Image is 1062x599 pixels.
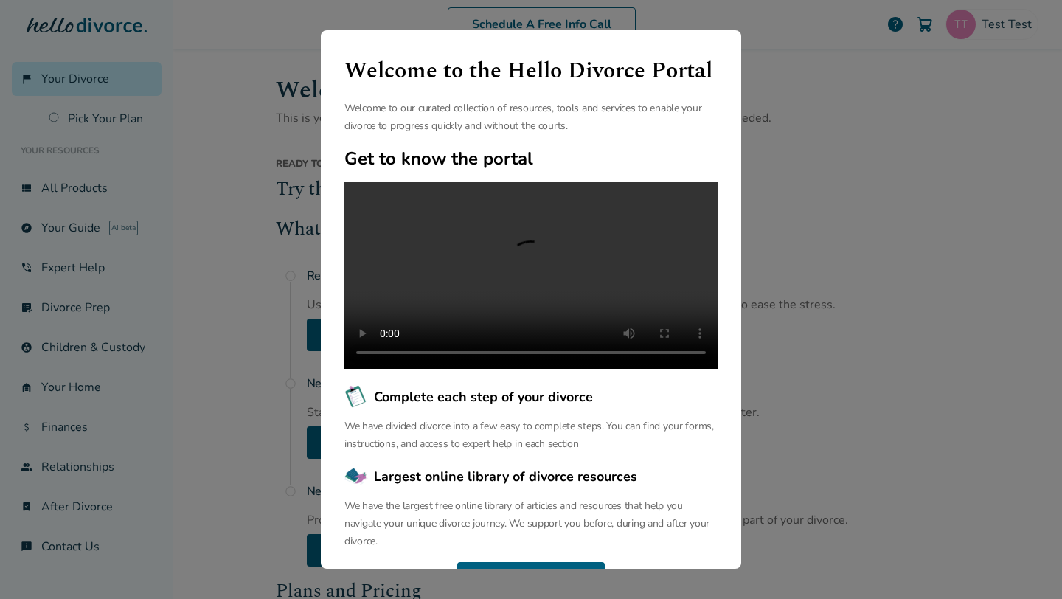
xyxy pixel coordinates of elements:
[457,562,605,595] button: Continue
[344,385,368,409] img: Complete each step of your divorce
[344,100,718,135] p: Welcome to our curated collection of resources, tools and services to enable your divorce to prog...
[988,528,1062,599] iframe: Chat Widget
[374,387,593,406] span: Complete each step of your divorce
[344,54,718,88] h1: Welcome to the Hello Divorce Portal
[344,418,718,453] p: We have divided divorce into a few easy to complete steps. You can find your forms, instructions,...
[344,497,718,550] p: We have the largest free online library of articles and resources that help you navigate your uni...
[374,467,637,486] span: Largest online library of divorce resources
[344,465,368,488] img: Largest online library of divorce resources
[344,147,718,170] h2: Get to know the portal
